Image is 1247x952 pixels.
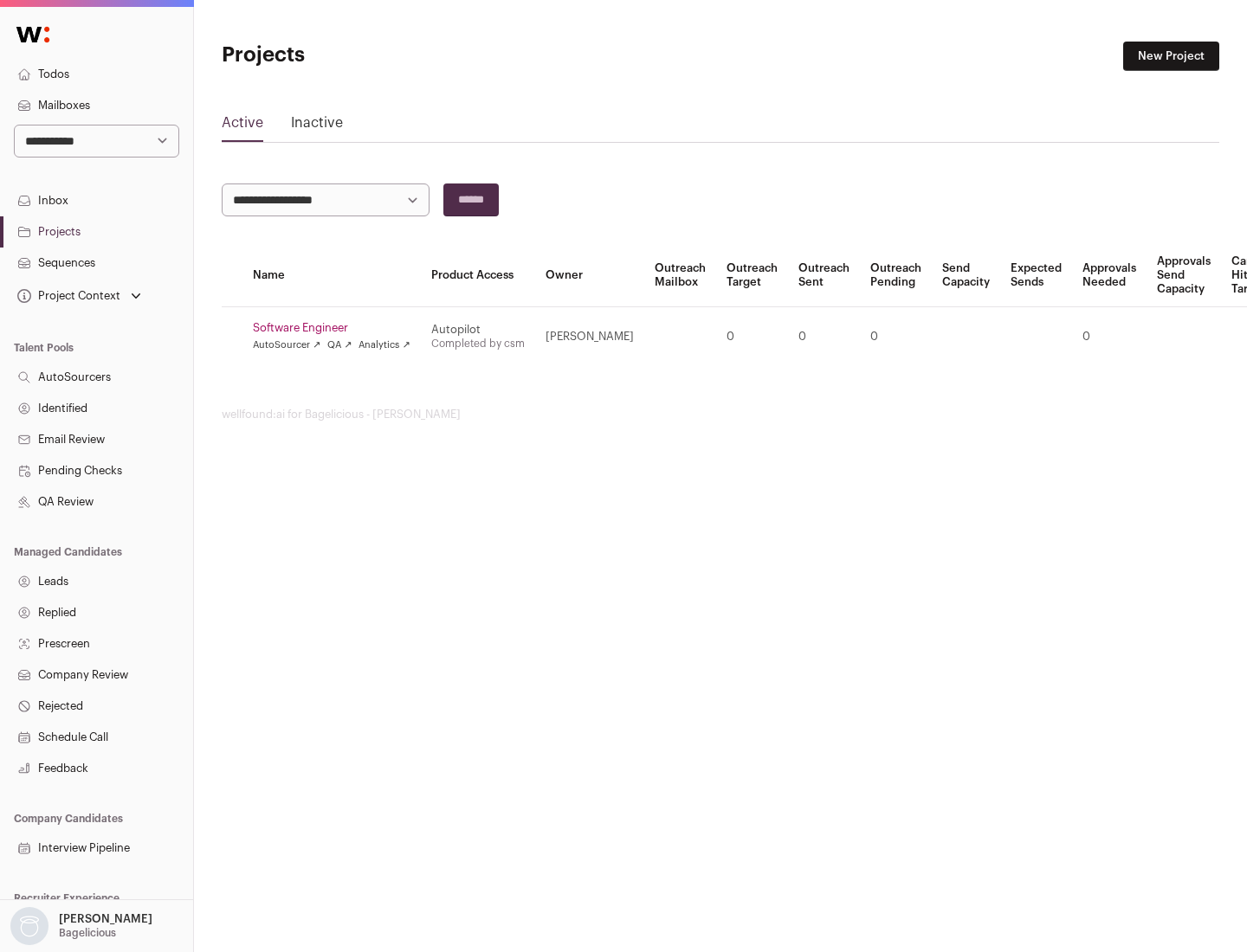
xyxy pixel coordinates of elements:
[788,307,860,367] td: 0
[359,338,410,352] a: Analytics ↗
[788,244,860,307] th: Outreach Sent
[14,289,120,303] div: Project Context
[716,244,788,307] th: Outreach Target
[327,338,352,352] a: QA ↗
[7,907,156,945] button: Open dropdown
[1123,42,1219,71] a: New Project
[253,338,320,352] a: AutoSourcer ↗
[222,408,1219,421] footer: wellfound:ai for Bagelicious - [PERSON_NAME]
[1072,307,1147,367] td: 0
[1147,244,1221,307] th: Approvals Send Capacity
[644,244,716,307] th: Outreach Mailbox
[431,323,525,337] div: Autopilot
[535,307,644,367] td: [PERSON_NAME]
[1000,244,1072,307] th: Expected Sends
[291,113,343,140] a: Inactive
[10,907,48,945] img: nopic.png
[431,338,525,349] a: Completed by csm
[932,244,1000,307] th: Send Capacity
[421,244,535,307] th: Product Access
[59,912,152,926] p: [PERSON_NAME]
[860,307,932,367] td: 0
[716,307,788,367] td: 0
[535,244,644,307] th: Owner
[222,42,554,69] h1: Projects
[1072,244,1147,307] th: Approvals Needed
[222,113,263,140] a: Active
[7,17,59,52] img: Wellfound
[14,284,145,308] button: Open dropdown
[860,244,932,307] th: Outreach Pending
[59,926,116,940] p: Bagelicious
[242,244,421,307] th: Name
[253,321,410,335] a: Software Engineer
